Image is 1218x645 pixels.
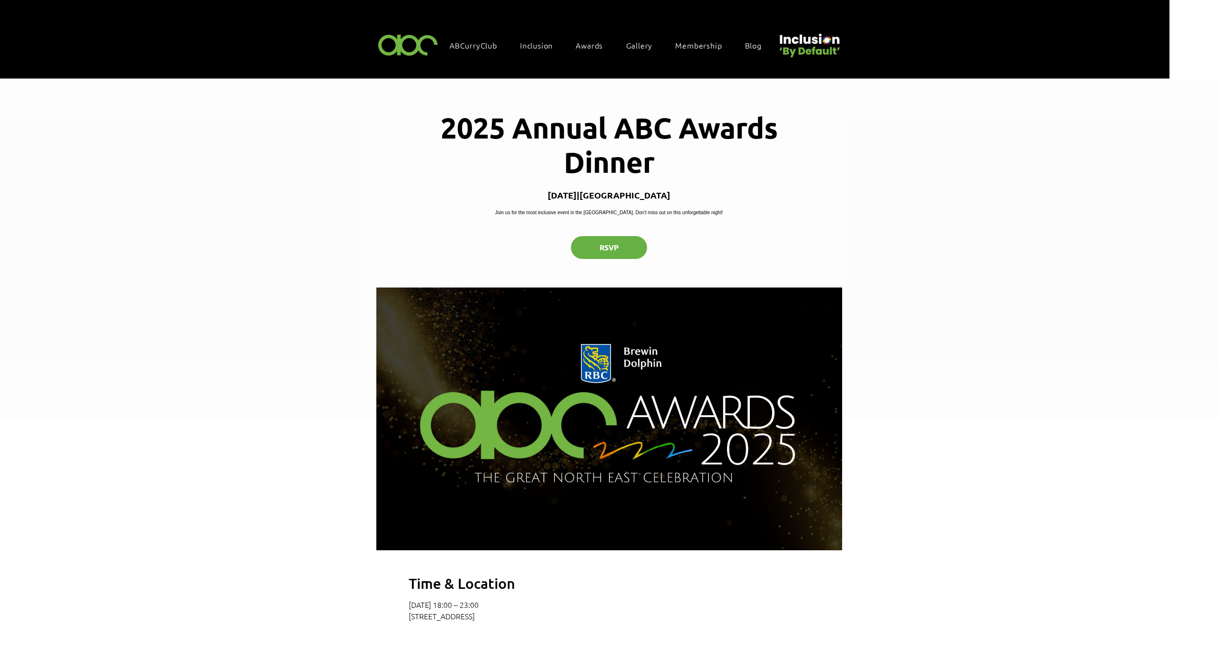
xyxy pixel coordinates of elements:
[577,189,580,200] span: |
[445,35,511,55] a: ABCurryClub
[745,40,762,50] span: Blog
[445,35,776,55] nav: Site
[548,189,577,200] p: [DATE]
[571,236,647,259] button: RSVP
[409,574,810,593] h2: Time & Location
[376,288,842,550] img: 2025 Annual ABC Awards Dinner
[409,110,810,179] h1: 2025 Annual ABC Awards Dinner
[495,209,723,216] p: Join us for the most inclusive event in the [GEOGRAPHIC_DATA]. Don't miss out on this unforgettab...
[626,40,653,50] span: Gallery
[520,40,553,50] span: Inclusion
[515,35,567,55] div: Inclusion
[375,30,441,59] img: ABC-Logo-Blank-Background-01-01-2.png
[409,600,810,609] p: [DATE] 18:00 – 23:00
[776,26,842,59] img: Untitled design (22).png
[580,189,670,200] p: [GEOGRAPHIC_DATA]
[740,35,776,55] a: Blog
[409,611,810,621] p: [STREET_ADDRESS]
[621,35,667,55] a: Gallery
[571,35,617,55] div: Awards
[675,40,722,50] span: Membership
[576,40,603,50] span: Awards
[670,35,736,55] a: Membership
[450,40,497,50] span: ABCurryClub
